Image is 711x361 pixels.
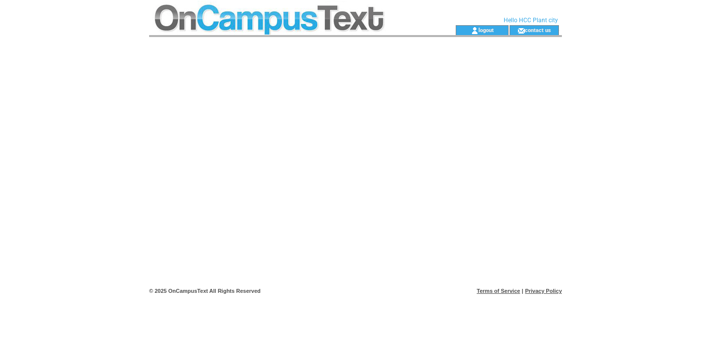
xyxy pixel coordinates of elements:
[517,27,525,35] img: contact_us_icon.gif
[471,27,478,35] img: account_icon.gif
[525,27,551,33] a: contact us
[522,288,523,294] span: |
[525,288,562,294] a: Privacy Policy
[477,288,520,294] a: Terms of Service
[149,288,261,294] span: © 2025 OnCampusText All Rights Reserved
[478,27,494,33] a: logout
[504,17,558,24] span: Hello HCC Plant city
